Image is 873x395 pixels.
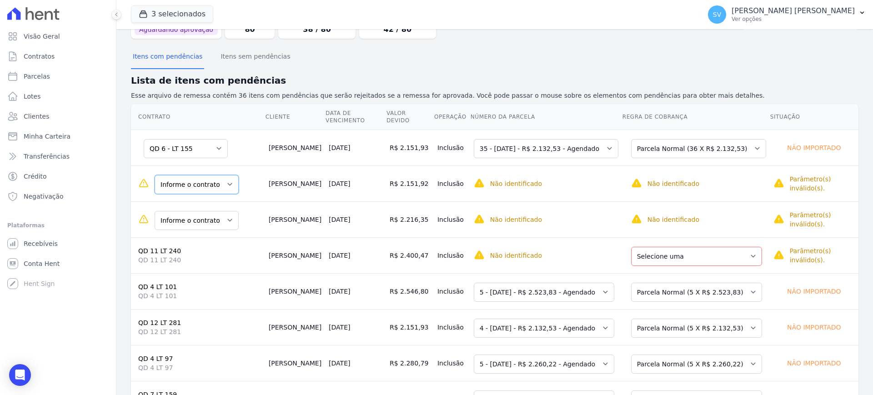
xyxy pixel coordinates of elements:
td: [DATE] [325,309,386,345]
td: [PERSON_NAME] [265,201,325,237]
a: Visão Geral [4,27,112,45]
td: Inclusão [434,130,470,165]
td: Inclusão [434,237,470,273]
th: Operação [434,104,470,130]
td: [DATE] [325,130,386,165]
dd: 42 / 80 [363,24,432,35]
td: Inclusão [434,273,470,309]
a: QD 12 LT 281 [138,319,181,326]
td: R$ 2.546,80 [386,273,434,309]
dd: 38 / 80 [282,24,351,35]
span: QD 12 LT 281 [138,327,261,336]
td: [DATE] [325,345,386,381]
th: Contrato [131,104,265,130]
p: [PERSON_NAME] [PERSON_NAME] [732,6,855,15]
a: Minha Carteira [4,127,112,145]
a: QD 11 LT 240 [138,247,181,255]
a: Contratos [4,47,112,65]
td: [PERSON_NAME] [265,165,325,201]
span: Recebíveis [24,239,58,248]
td: [DATE] [325,273,386,309]
a: QD 4 LT 97 [138,355,173,362]
th: Situação [770,104,858,130]
a: QD 4 LT 101 [138,283,177,290]
td: Inclusão [434,165,470,201]
td: R$ 2.151,93 [386,130,434,165]
td: [PERSON_NAME] [265,130,325,165]
td: Inclusão [434,345,470,381]
div: Não importado [773,141,855,154]
td: [DATE] [325,201,386,237]
dd: 80 [229,24,271,35]
a: Transferências [4,147,112,165]
th: Cliente [265,104,325,130]
p: Não identificado [647,215,699,224]
a: Negativação [4,187,112,205]
span: QD 4 LT 97 [138,363,261,372]
td: R$ 2.280,79 [386,345,434,381]
span: Aguardando aprovação [135,24,218,35]
span: Contratos [24,52,55,61]
span: QD 4 LT 101 [138,291,261,300]
p: Não identificado [490,179,542,188]
button: 3 selecionados [131,5,213,23]
button: Itens com pendências [131,45,204,69]
div: Não importado [773,321,855,334]
td: R$ 2.400,47 [386,237,434,273]
a: Conta Hent [4,255,112,273]
div: Plataformas [7,220,109,231]
td: Inclusão [434,201,470,237]
th: Valor devido [386,104,434,130]
td: Inclusão [434,309,470,345]
td: [DATE] [325,165,386,201]
span: Clientes [24,112,49,121]
button: Itens sem pendências [219,45,292,69]
span: Crédito [24,172,47,181]
span: Transferências [24,152,70,161]
p: Parâmetro(s) inválido(s). [790,210,855,229]
a: Recebíveis [4,235,112,253]
p: Esse arquivo de remessa contém 36 itens com pendências que serão rejeitados se a remessa for apro... [131,91,858,100]
a: Clientes [4,107,112,125]
p: Parâmetro(s) inválido(s). [790,246,855,265]
p: Não identificado [490,251,542,260]
th: Número da Parcela [470,104,622,130]
div: Não importado [773,285,855,298]
button: SV [PERSON_NAME] [PERSON_NAME] Ver opções [701,2,873,27]
td: [PERSON_NAME] [265,345,325,381]
span: QD 11 LT 240 [138,255,261,265]
p: Não identificado [490,215,542,224]
span: Lotes [24,92,41,101]
span: Minha Carteira [24,132,70,141]
div: Open Intercom Messenger [9,364,31,386]
p: Parâmetro(s) inválido(s). [790,175,855,193]
a: Parcelas [4,67,112,85]
p: Ver opções [732,15,855,23]
div: Não importado [773,357,855,370]
td: R$ 2.216,35 [386,201,434,237]
td: R$ 2.151,92 [386,165,434,201]
td: [DATE] [325,237,386,273]
td: [PERSON_NAME] [265,273,325,309]
h2: Lista de itens com pendências [131,74,858,87]
span: Parcelas [24,72,50,81]
span: Negativação [24,192,64,201]
span: SV [713,11,721,18]
td: [PERSON_NAME] [265,309,325,345]
td: [PERSON_NAME] [265,237,325,273]
span: Conta Hent [24,259,60,268]
span: Visão Geral [24,32,60,41]
a: Lotes [4,87,112,105]
p: Não identificado [647,179,699,188]
a: Crédito [4,167,112,185]
th: Data de Vencimento [325,104,386,130]
th: Regra de Cobrança [622,104,770,130]
td: R$ 2.151,93 [386,309,434,345]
